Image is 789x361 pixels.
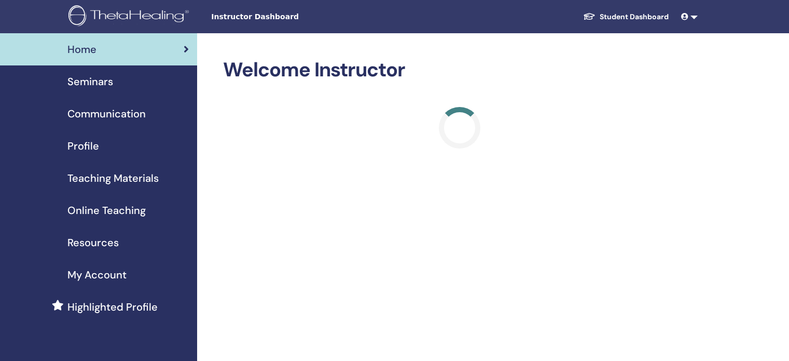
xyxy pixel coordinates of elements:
span: Home [67,42,96,57]
span: Highlighted Profile [67,299,158,315]
h2: Welcome Instructor [223,58,696,82]
span: Profile [67,138,99,154]
img: logo.png [68,5,192,29]
span: Teaching Materials [67,170,159,186]
span: My Account [67,267,127,283]
img: graduation-cap-white.svg [583,12,596,21]
span: Online Teaching [67,203,146,218]
span: Seminars [67,74,113,89]
span: Communication [67,106,146,122]
span: Instructor Dashboard [211,11,367,22]
span: Resources [67,235,119,250]
a: Student Dashboard [575,7,677,26]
